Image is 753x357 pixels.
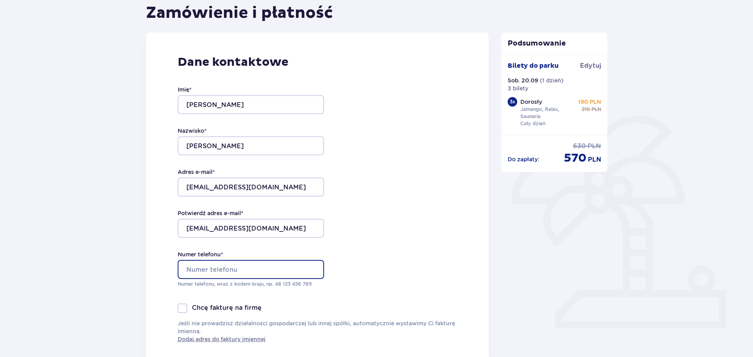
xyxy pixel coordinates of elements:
[582,106,590,113] p: 210
[192,304,262,312] p: Chcę fakturę na firmę
[588,155,601,164] p: PLN
[178,250,223,258] label: Numer telefonu *
[540,76,563,84] p: ( 1 dzień )
[178,219,324,238] input: Potwierdź adres e-mail
[592,106,601,113] p: PLN
[508,76,538,84] p: Sob. 20.09
[178,209,243,217] label: Potwierdź adres e-mail *
[178,335,266,343] a: Dodaj adres do faktury imiennej
[520,120,545,127] p: Cały dzień
[178,168,215,176] label: Adres e-mail *
[578,98,601,106] p: 190 PLN
[520,106,575,120] p: Jamango, Relax, Saunaria
[178,260,324,279] input: Numer telefonu
[146,3,333,23] h1: Zamówienie i płatność
[178,55,457,70] p: Dane kontaktowe
[508,97,517,107] div: 3 x
[501,39,607,48] p: Podsumowanie
[178,127,207,135] label: Nazwisko *
[520,98,542,106] p: Dorosły
[580,61,601,70] a: Edytuj
[564,151,586,166] p: 570
[178,178,324,197] input: Adres e-mail
[508,61,559,70] p: Bilety do parku
[178,281,324,288] p: Numer telefonu, wraz z kodem kraju, np. 48 ​123 ​456 ​789
[178,319,457,343] p: Jeśli nie prowadzisz działalności gospodarczej lub innej spółki, automatycznie wystawimy Ci faktu...
[178,86,192,94] label: Imię *
[508,84,528,92] p: 3 bilety
[588,142,601,151] p: PLN
[508,155,539,163] p: Do zapłaty :
[178,95,324,114] input: Imię
[573,142,586,151] p: 630
[178,136,324,155] input: Nazwisko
